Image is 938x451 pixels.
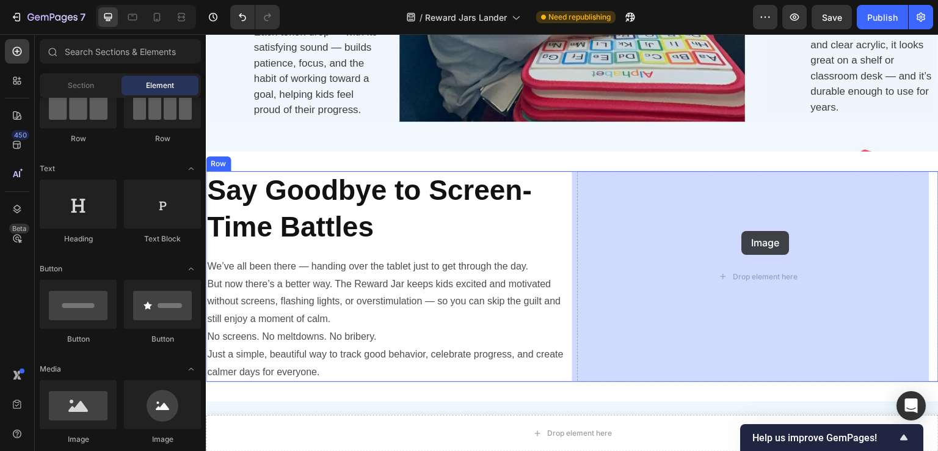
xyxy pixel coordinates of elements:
[40,163,55,174] span: Text
[124,434,201,445] div: Image
[40,133,117,144] div: Row
[40,334,117,345] div: Button
[5,5,91,29] button: 7
[548,12,611,23] span: Need republishing
[181,259,201,279] span: Toggle open
[752,430,911,445] button: Show survey - Help us improve GemPages!
[40,364,61,375] span: Media
[40,39,201,64] input: Search Sections & Elements
[68,80,94,91] span: Section
[752,432,896,444] span: Help us improve GemPages!
[40,233,117,244] div: Heading
[896,391,926,420] div: Open Intercom Messenger
[124,233,201,244] div: Text Block
[146,80,174,91] span: Element
[124,334,201,345] div: Button
[420,11,423,24] span: /
[40,263,62,274] span: Button
[206,34,938,451] iframe: Design area
[9,224,29,233] div: Beta
[822,12,842,23] span: Save
[181,359,201,379] span: Toggle open
[230,5,280,29] div: Undo/Redo
[80,10,85,24] p: 7
[40,434,117,445] div: Image
[181,159,201,178] span: Toggle open
[425,11,507,24] span: Reward Jars Lander
[867,11,898,24] div: Publish
[124,133,201,144] div: Row
[857,5,908,29] button: Publish
[12,130,29,140] div: 450
[812,5,852,29] button: Save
